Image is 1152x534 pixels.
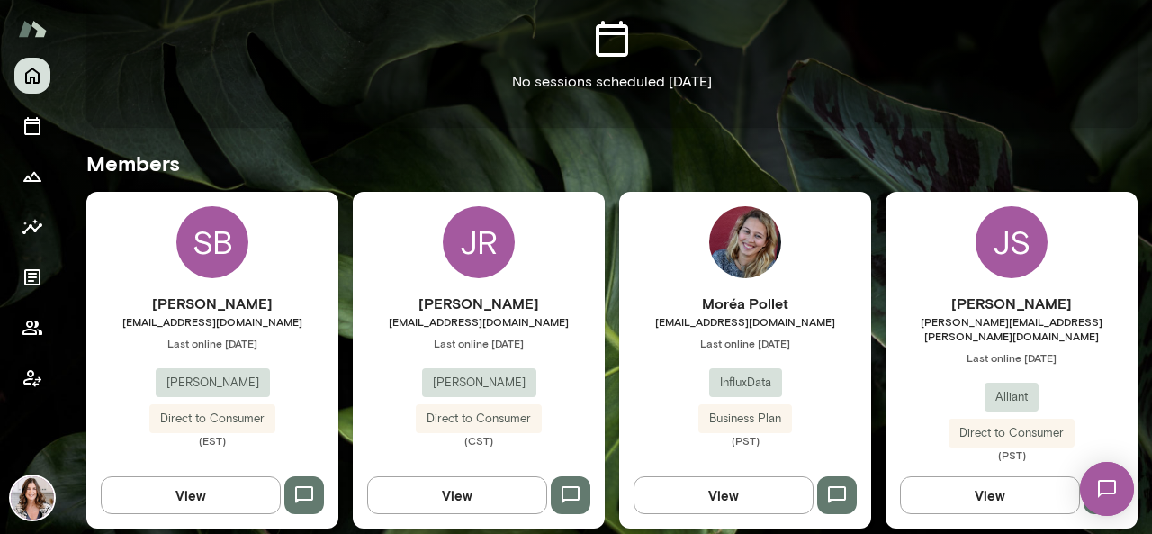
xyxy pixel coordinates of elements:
span: InfluxData [709,374,782,392]
span: Last online [DATE] [886,350,1138,365]
span: [PERSON_NAME] [422,374,536,392]
span: [EMAIL_ADDRESS][DOMAIN_NAME] [353,314,605,329]
div: JR [443,206,515,278]
button: Documents [14,259,50,295]
span: (PST) [619,433,871,448]
h6: [PERSON_NAME] [886,293,1138,314]
button: Sessions [14,108,50,144]
button: Growth Plan [14,158,50,195]
span: [EMAIL_ADDRESS][DOMAIN_NAME] [86,314,338,329]
span: Last online [DATE] [619,336,871,350]
span: Direct to Consumer [416,410,542,428]
h5: Members [86,149,1138,177]
button: Home [14,58,50,94]
button: View [367,476,547,514]
span: Direct to Consumer [149,410,275,428]
span: [PERSON_NAME][EMAIL_ADDRESS][PERSON_NAME][DOMAIN_NAME] [886,314,1138,343]
span: Last online [DATE] [353,336,605,350]
h6: [PERSON_NAME] [353,293,605,314]
button: Members [14,310,50,346]
h6: Moréa Pollet [619,293,871,314]
button: Insights [14,209,50,245]
span: (CST) [353,433,605,448]
span: (PST) [886,448,1138,462]
span: (EST) [86,433,338,448]
span: Business Plan [698,410,792,428]
span: [EMAIL_ADDRESS][DOMAIN_NAME] [619,314,871,329]
button: Client app [14,360,50,396]
div: SB [176,206,248,278]
img: Moréa Pollet [709,206,781,278]
span: [PERSON_NAME] [156,374,270,392]
span: Direct to Consumer [949,424,1075,442]
span: Last online [DATE] [86,336,338,350]
button: View [101,476,281,514]
div: JS [976,206,1048,278]
button: View [900,476,1080,514]
img: Katherine Libonate [11,476,54,520]
p: No sessions scheduled [DATE] [512,71,712,93]
button: View [634,476,814,514]
span: Alliant [985,388,1039,406]
img: Mento [18,12,47,46]
h6: [PERSON_NAME] [86,293,338,314]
